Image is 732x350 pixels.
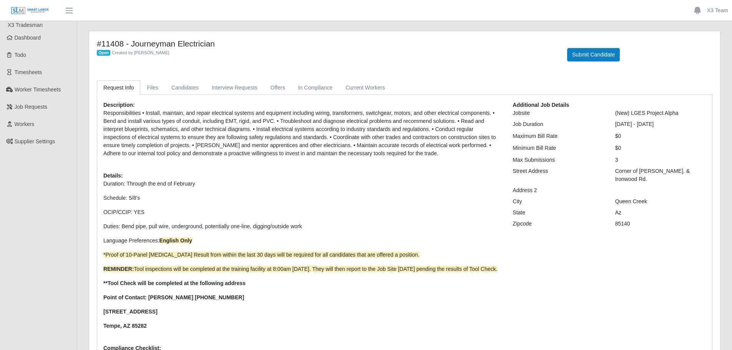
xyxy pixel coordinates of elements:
div: Address 2 [507,186,609,194]
p: Schedule: 5/8's [103,194,501,202]
div: $0 [609,132,712,140]
span: Open [97,50,110,56]
strong: REMINDER: [103,266,134,272]
a: In Compliance [292,80,339,95]
div: City [507,197,609,206]
a: Candidates [165,80,205,95]
p: OCIP/CCIP: YES [103,208,501,216]
strong: **Tool Check will be completed at the following address [103,280,246,286]
span: Tool inspections will be completed at the training facility at 8:00am [DATE]. They will then repo... [103,266,497,272]
span: *Proof of 10-Panel [MEDICAL_DATA] Result from within the last 30 days will be required for all ca... [103,252,420,258]
div: Job Duration [507,120,609,128]
a: Offers [264,80,292,95]
p: Duration: Through the end of February [103,180,501,188]
strong: English Only [159,237,193,244]
span: Supplier Settings [15,138,55,144]
div: 3 [609,156,712,164]
span: Todo [15,52,26,58]
p: Duties: Bend pipe, pull wire, underground, potentially one-line, digging/outside work [103,222,501,231]
span: Workers [15,121,35,127]
div: (New) LGES Project Alpha [609,109,712,117]
div: Maximum Bill Rate [507,132,609,140]
span: Worker Timesheets [15,86,61,93]
p: Responsibilities • Install, maintain, and repair electrical systems and equipment including wirin... [103,109,501,158]
div: Zipcode [507,220,609,228]
div: [DATE] - [DATE] [609,120,712,128]
a: Files [140,80,165,95]
button: Submit Candidate [567,48,620,61]
a: Request Info [97,80,140,95]
strong: Point of Contact: [PERSON_NAME] [PHONE_NUMBER] [103,294,244,300]
div: Street Address [507,167,609,183]
span: Job Requests [15,104,48,110]
b: Details: [103,173,123,179]
span: Dashboard [15,35,41,41]
div: Minimum Bill Rate [507,144,609,152]
div: Queen Creek [609,197,712,206]
strong: [STREET_ADDRESS] [103,309,158,315]
span: Created by [PERSON_NAME] [112,50,169,55]
div: 85140 [609,220,712,228]
div: State [507,209,609,217]
a: Current Workers [339,80,391,95]
a: Interview Requests [205,80,264,95]
b: Additional Job Details [513,102,569,108]
div: Az [609,209,712,217]
strong: Tempe, AZ 85282 [103,323,147,329]
div: Jobsite [507,109,609,117]
b: Description: [103,102,135,108]
div: $0 [609,144,712,152]
span: X3 Tradesman [8,22,43,28]
div: Corner of [PERSON_NAME]. & Ironwood Rd. [609,167,712,183]
p: Language Preferences: [103,237,501,245]
div: Max Submissions [507,156,609,164]
a: X3 Team [707,7,728,15]
span: Timesheets [15,69,42,75]
img: SLM Logo [11,7,49,15]
h4: #11408 - Journeyman Electrician [97,39,556,48]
